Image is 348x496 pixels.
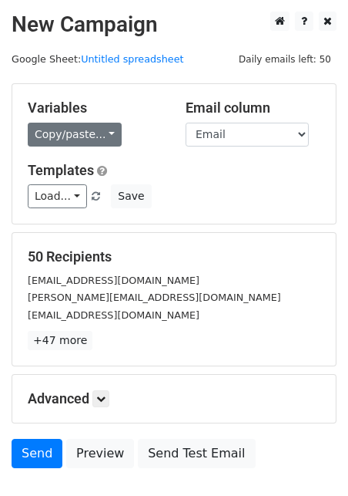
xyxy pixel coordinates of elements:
[28,123,122,147] a: Copy/paste...
[28,248,320,265] h5: 50 Recipients
[81,53,183,65] a: Untitled spreadsheet
[28,292,281,303] small: [PERSON_NAME][EMAIL_ADDRESS][DOMAIN_NAME]
[186,100,320,116] h5: Email column
[28,275,199,286] small: [EMAIL_ADDRESS][DOMAIN_NAME]
[233,53,336,65] a: Daily emails left: 50
[111,184,151,208] button: Save
[138,439,255,468] a: Send Test Email
[28,162,94,178] a: Templates
[28,100,162,116] h5: Variables
[28,184,87,208] a: Load...
[66,439,134,468] a: Preview
[28,309,199,321] small: [EMAIL_ADDRESS][DOMAIN_NAME]
[12,12,336,38] h2: New Campaign
[271,422,348,496] iframe: Chat Widget
[28,331,92,350] a: +47 more
[12,439,62,468] a: Send
[28,390,320,407] h5: Advanced
[12,53,184,65] small: Google Sheet:
[233,51,336,68] span: Daily emails left: 50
